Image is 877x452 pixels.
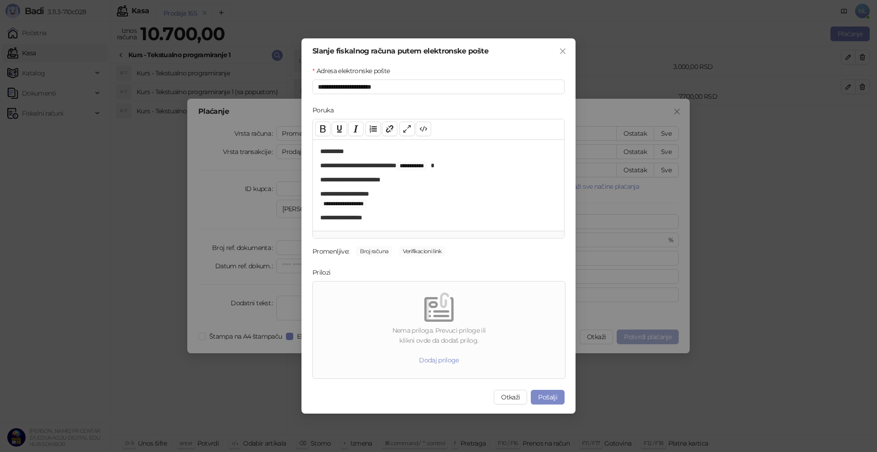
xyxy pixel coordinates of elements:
[424,292,454,322] img: empty
[315,122,331,136] button: Bold
[365,122,381,136] button: List
[555,44,570,58] button: Close
[312,267,336,277] label: Prilozi
[312,66,396,76] label: Adresa elektronske pošte
[399,122,415,136] button: Full screen
[317,325,561,346] div: Nema priloga. Prevuci priloge ili klikni ovde da dodaš prilog.
[312,48,565,55] div: Slanje fiskalnog računa putem elektronske pošte
[559,48,566,55] span: close
[312,246,349,256] div: Promenljive:
[494,390,527,404] button: Otkaži
[412,353,466,367] button: Dodaj priloge
[416,122,431,136] button: Code view
[317,285,561,375] span: emptyNema priloga. Prevuci priloge iliklikni ovde da dodaš prilog.Dodaj priloge
[555,48,570,55] span: Zatvori
[531,390,565,404] button: Pošalji
[312,105,339,115] label: Poruka
[382,122,397,136] button: Link
[348,122,364,136] button: Italic
[332,122,347,136] button: Underline
[312,80,565,94] input: Adresa elektronske pošte
[399,246,445,256] span: Verifikacioni link
[356,246,392,256] span: Broj računa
